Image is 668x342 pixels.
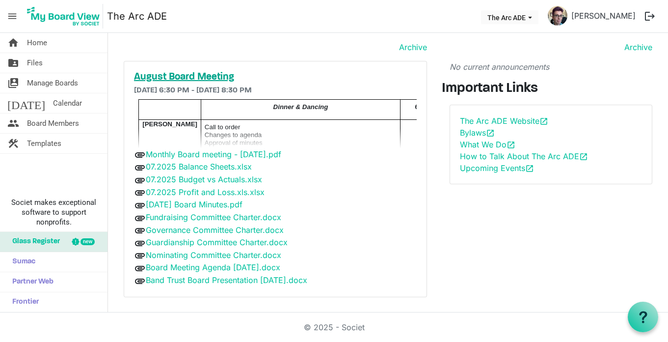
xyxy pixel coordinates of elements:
[134,250,146,261] span: attachment
[146,187,265,197] a: 07.2025 Profit and Loss.xls.xlsx
[460,151,588,161] a: How to Talk About The Arc ADEopen_in_new
[24,4,107,28] a: My Board View Logo
[205,123,240,131] span: Call to order
[27,33,47,53] span: Home
[7,232,60,252] span: Glass Register
[134,71,417,83] a: August Board Meeting
[486,129,495,138] span: open_in_new
[7,292,39,312] span: Frontier
[7,252,35,272] span: Sumac
[146,225,284,235] a: Governance Committee Charter.docx
[460,163,534,173] a: Upcoming Eventsopen_in_new
[205,139,263,146] span: Approval of minutes
[415,103,459,111] span: 6:00-6:30 p.m.
[134,275,146,287] span: attachment
[134,187,146,199] span: attachment
[27,114,79,133] span: Board Members
[134,262,146,274] span: attachment
[134,162,146,173] span: attachment
[395,41,427,53] a: Archive
[134,212,146,224] span: attachment
[525,164,534,173] span: open_in_new
[134,199,146,211] span: attachment
[80,238,95,245] div: new
[27,134,61,153] span: Templates
[3,7,22,26] span: menu
[107,6,167,26] a: The Arc ADE
[442,81,660,97] h3: Important Links
[146,212,281,222] a: Fundraising Committee Charter.docx
[7,73,19,93] span: switch_account
[53,93,82,113] span: Calendar
[134,237,146,249] span: attachment
[620,41,652,53] a: Archive
[460,140,515,149] a: What We Doopen_in_new
[273,103,328,111] span: Dinner & Dancing
[146,275,307,285] a: Band Trust Board Presentation [DATE].docx
[134,149,146,161] span: attachment
[304,322,365,332] a: © 2025 - Societ
[134,86,417,95] h6: [DATE] 6:30 PM - [DATE] 8:30 PM
[134,174,146,186] span: attachment
[146,174,262,184] a: 07.2025 Budget vs Actuals.xlsx
[7,33,19,53] span: home
[7,93,45,113] span: [DATE]
[481,10,538,24] button: The Arc ADE dropdownbutton
[7,134,19,153] span: construction
[460,116,548,126] a: The Arc ADE Websiteopen_in_new
[579,152,588,161] span: open_in_new
[7,53,19,73] span: folder_shared
[205,131,262,139] span: Changes to agenda
[640,6,660,27] button: logout
[507,141,515,149] span: open_in_new
[146,149,281,159] a: Monthly Board meeting - [DATE].pdf
[146,162,252,171] a: 07.2025 Balance Sheets.xlsx
[27,73,78,93] span: Manage Boards
[146,199,242,209] a: [DATE] Board Minutes.pdf
[548,6,567,26] img: JcXlW47NMrIgqpV6JfGZSN3y34aDwrjV-JKMJxHuQtwxOV_f8MB-FEabTkWkYGg0GgU0_Jiekey2y27VvAkWaA_thumb.png
[27,53,43,73] span: Files
[146,250,281,260] a: Nominating Committee Charter.docx
[539,117,548,126] span: open_in_new
[134,225,146,236] span: attachment
[460,128,495,138] a: Bylawsopen_in_new
[567,6,640,26] a: [PERSON_NAME]
[24,4,103,28] img: My Board View Logo
[146,237,288,247] a: Guardianship Committee Charter.docx
[4,198,103,227] span: Societ makes exceptional software to support nonprofits.
[7,114,19,133] span: people
[146,262,280,272] a: Board Meeting Agenda [DATE].docx
[7,272,53,292] span: Partner Web
[450,61,652,73] p: No current announcements
[142,120,197,128] span: [PERSON_NAME]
